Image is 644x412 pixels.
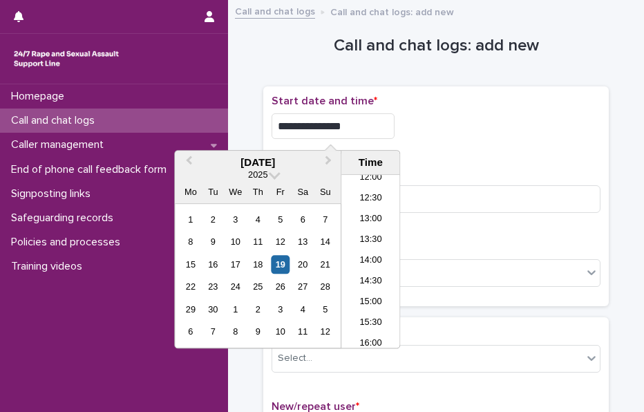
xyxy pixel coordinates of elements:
p: Call and chat logs [6,114,106,127]
div: Choose Sunday, 12 October 2025 [316,323,334,341]
button: Next Month [319,152,341,174]
p: Call and chat logs: add new [330,3,454,19]
div: Choose Wednesday, 8 October 2025 [226,323,245,341]
div: Time [345,156,396,169]
div: Choose Tuesday, 16 September 2025 [204,255,222,274]
div: Choose Monday, 29 September 2025 [181,300,200,319]
div: Choose Thursday, 4 September 2025 [249,210,267,229]
div: month 2025-09 [180,209,337,344]
div: Sa [294,182,312,201]
div: Select... [278,351,312,366]
div: Choose Tuesday, 7 October 2025 [204,323,222,341]
p: Signposting links [6,187,102,200]
div: [DATE] [175,156,341,169]
div: Choose Saturday, 13 September 2025 [294,233,312,252]
div: Choose Sunday, 21 September 2025 [316,255,334,274]
span: Start date and time [272,95,377,106]
p: End of phone call feedback form [6,163,178,176]
div: Tu [204,182,222,201]
div: Choose Friday, 10 October 2025 [271,323,290,341]
li: 13:30 [341,230,400,251]
li: 13:00 [341,209,400,230]
div: Choose Wednesday, 3 September 2025 [226,210,245,229]
div: Choose Sunday, 28 September 2025 [316,278,334,297]
div: Choose Saturday, 27 September 2025 [294,278,312,297]
div: Choose Monday, 15 September 2025 [181,255,200,274]
a: Call and chat logs [235,3,315,19]
div: Choose Friday, 5 September 2025 [271,210,290,229]
div: Choose Tuesday, 30 September 2025 [204,300,222,319]
div: Choose Saturday, 6 September 2025 [294,210,312,229]
div: Choose Saturday, 4 October 2025 [294,300,312,319]
div: Choose Sunday, 14 September 2025 [316,233,334,252]
div: Choose Thursday, 25 September 2025 [249,278,267,297]
div: Choose Friday, 12 September 2025 [271,233,290,252]
div: Choose Thursday, 11 September 2025 [249,233,267,252]
div: Choose Monday, 1 September 2025 [181,210,200,229]
div: Choose Friday, 3 October 2025 [271,300,290,319]
div: Choose Thursday, 2 October 2025 [249,300,267,319]
div: Choose Thursday, 18 September 2025 [249,255,267,274]
div: Choose Sunday, 7 September 2025 [316,210,334,229]
li: 16:00 [341,334,400,355]
li: 14:30 [341,272,400,292]
div: Choose Saturday, 11 October 2025 [294,323,312,341]
div: Choose Wednesday, 17 September 2025 [226,255,245,274]
div: Choose Friday, 19 September 2025 [271,255,290,274]
img: rhQMoQhaT3yELyF149Cw [11,45,122,73]
div: Choose Monday, 6 October 2025 [181,323,200,341]
div: Choose Tuesday, 23 September 2025 [204,278,222,297]
div: We [226,182,245,201]
span: 2025 [248,169,267,180]
div: Th [249,182,267,201]
p: Training videos [6,260,93,273]
p: Caller management [6,138,115,151]
li: 12:30 [341,189,400,209]
button: Previous Month [176,152,198,174]
li: 14:00 [341,251,400,272]
p: Homepage [6,90,75,103]
div: Choose Tuesday, 9 September 2025 [204,233,222,252]
li: 15:00 [341,292,400,313]
div: Choose Monday, 8 September 2025 [181,233,200,252]
div: Choose Wednesday, 10 September 2025 [226,233,245,252]
h1: Call and chat logs: add new [263,36,609,56]
div: Choose Saturday, 20 September 2025 [294,255,312,274]
li: 12:00 [341,168,400,189]
div: Mo [181,182,200,201]
div: Choose Wednesday, 1 October 2025 [226,300,245,319]
div: Su [316,182,334,201]
div: Choose Monday, 22 September 2025 [181,278,200,297]
div: Choose Thursday, 9 October 2025 [249,323,267,341]
div: Fr [271,182,290,201]
li: 15:30 [341,313,400,334]
div: Choose Wednesday, 24 September 2025 [226,278,245,297]
p: Policies and processes [6,236,131,249]
div: Choose Tuesday, 2 September 2025 [204,210,222,229]
span: New/repeat user [272,401,359,412]
div: Choose Sunday, 5 October 2025 [316,300,334,319]
p: Safeguarding records [6,212,124,225]
div: Choose Friday, 26 September 2025 [271,278,290,297]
